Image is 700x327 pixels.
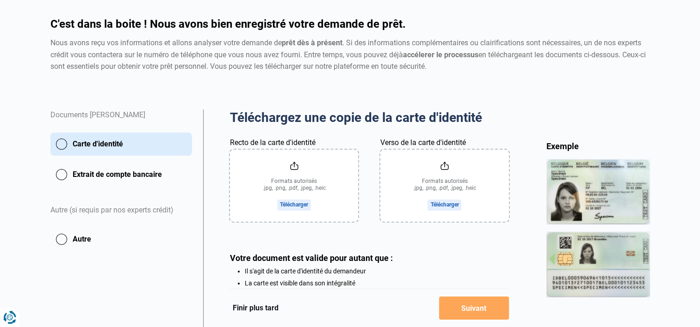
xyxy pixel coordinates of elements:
[50,194,192,228] div: Autre (si requis par nos experts crédit)
[230,253,509,263] div: Votre document est valide pour autant que :
[230,302,281,314] button: Finir plus tard
[245,279,509,287] li: La carte est visible dans son intégralité
[50,18,650,30] h1: C'est dans la boite ! Nous avons bien enregistré votre demande de prêt.
[380,137,466,148] label: Verso de la carte d'identité
[230,109,509,126] h2: Téléchargez une copie de la carte d'identité
[439,297,509,320] button: Suivant
[245,267,509,275] li: Il s'agit de la carte d'identité du demandeur
[50,109,192,133] div: Documents [PERSON_NAME]
[230,137,316,148] label: Recto de la carte d'identité
[546,141,650,151] div: Exemple
[50,37,650,73] div: Nous avons reçu vos informations et allons analyser votre demande de . Si des informations complé...
[546,159,650,297] img: idCard
[50,228,192,251] button: Autre
[282,38,342,47] strong: prêt dès à présent
[403,50,478,59] strong: accélerer le processus
[50,163,192,186] button: Extrait de compte bancaire
[50,133,192,156] button: Carte d'identité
